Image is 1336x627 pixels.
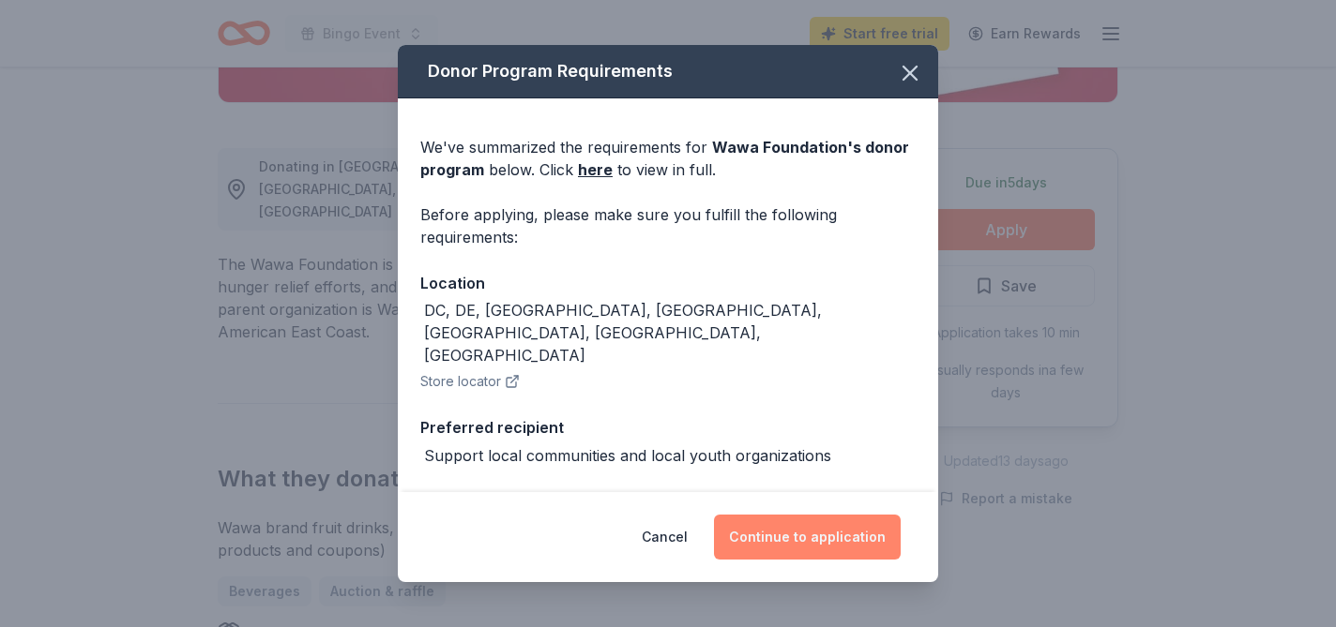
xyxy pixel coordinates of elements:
[424,299,916,366] div: DC, DE, [GEOGRAPHIC_DATA], [GEOGRAPHIC_DATA], [GEOGRAPHIC_DATA], [GEOGRAPHIC_DATA], [GEOGRAPHIC_D...
[578,158,613,181] a: here
[420,203,916,248] div: Before applying, please make sure you fulfill the following requirements:
[398,45,938,98] div: Donor Program Requirements
[424,444,831,467] div: Support local communities and local youth organizations
[420,136,916,181] div: We've summarized the requirements for below. Click to view in full.
[420,370,520,393] button: Store locator
[420,271,916,295] div: Location
[420,415,916,440] div: Preferred recipient
[420,489,916,514] div: Legal
[642,515,688,560] button: Cancel
[714,515,901,560] button: Continue to application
